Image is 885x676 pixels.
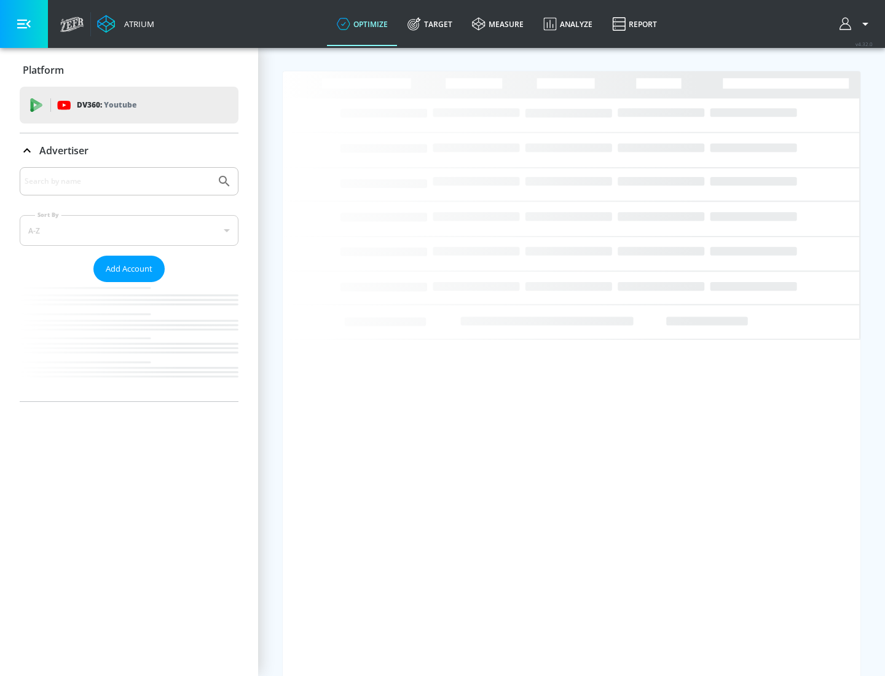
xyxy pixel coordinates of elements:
[20,133,238,168] div: Advertiser
[602,2,667,46] a: Report
[327,2,398,46] a: optimize
[104,98,136,111] p: Youtube
[25,173,211,189] input: Search by name
[533,2,602,46] a: Analyze
[20,167,238,401] div: Advertiser
[93,256,165,282] button: Add Account
[106,262,152,276] span: Add Account
[20,282,238,401] nav: list of Advertiser
[398,2,462,46] a: Target
[39,144,88,157] p: Advertiser
[462,2,533,46] a: measure
[77,98,136,112] p: DV360:
[20,215,238,246] div: A-Z
[20,87,238,124] div: DV360: Youtube
[97,15,154,33] a: Atrium
[23,63,64,77] p: Platform
[35,211,61,219] label: Sort By
[855,41,873,47] span: v 4.32.0
[119,18,154,29] div: Atrium
[20,53,238,87] div: Platform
